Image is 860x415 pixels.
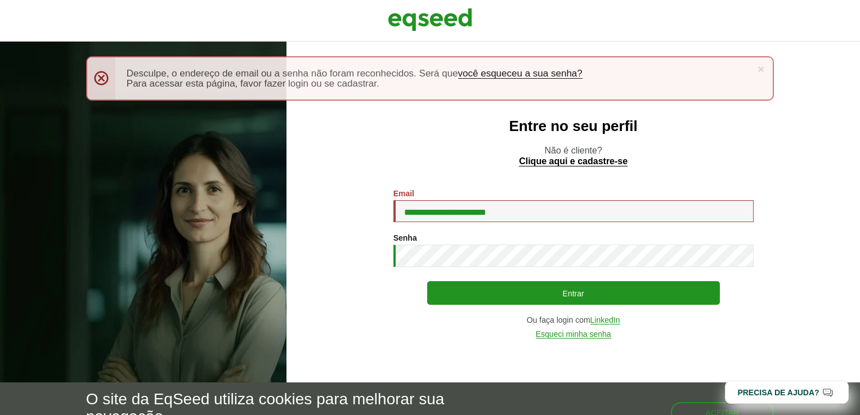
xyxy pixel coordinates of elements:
[758,63,764,75] a: ×
[590,316,620,324] a: LinkedIn
[309,118,837,134] h2: Entre no seu perfil
[519,157,628,166] a: Clique aqui e cadastre-se
[427,281,720,305] button: Entrar
[127,69,750,79] li: Desculpe, o endereço de email ou a senha não foram reconhecidos. Será que
[309,145,837,166] p: Não é cliente?
[393,234,417,242] label: Senha
[536,330,611,339] a: Esqueci minha senha
[458,69,583,79] a: você esqueceu a sua senha?
[127,79,750,88] li: Para acessar esta página, favor fazer login ou se cadastrar.
[388,6,472,34] img: EqSeed Logo
[393,190,414,197] label: Email
[393,316,754,324] div: Ou faça login com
